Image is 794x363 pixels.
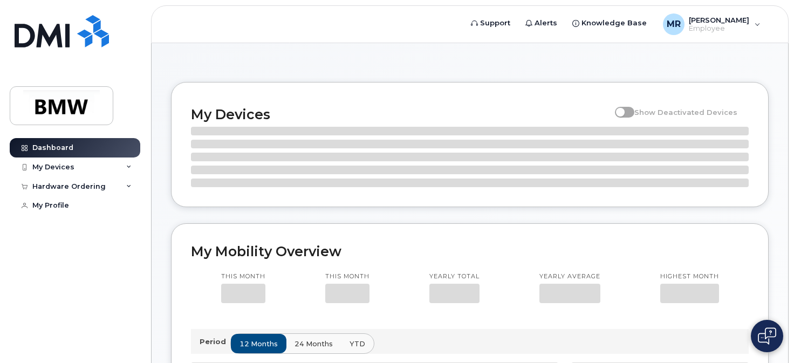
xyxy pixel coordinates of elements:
[200,337,230,347] p: Period
[191,243,749,259] h2: My Mobility Overview
[660,272,719,281] p: Highest month
[758,327,776,345] img: Open chat
[221,272,265,281] p: This month
[295,339,333,349] span: 24 months
[350,339,365,349] span: YTD
[634,108,737,117] span: Show Deactivated Devices
[429,272,480,281] p: Yearly total
[539,272,600,281] p: Yearly average
[325,272,369,281] p: This month
[191,106,610,122] h2: My Devices
[615,102,624,111] input: Show Deactivated Devices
